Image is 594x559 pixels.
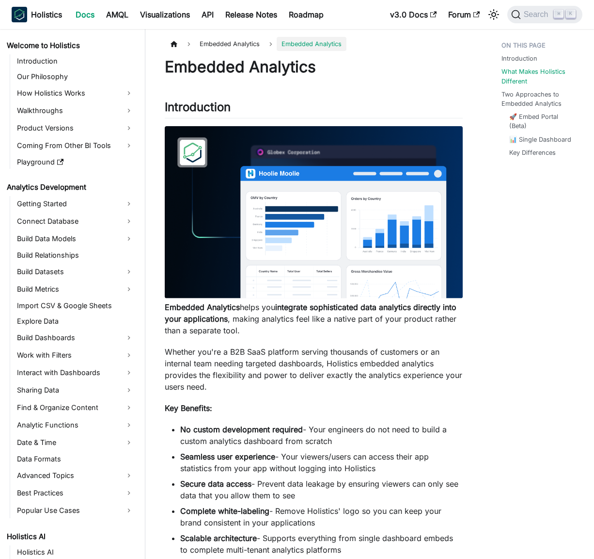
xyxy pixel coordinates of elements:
[14,485,137,501] a: Best Practices
[384,7,442,22] a: v3.0 Docs
[31,9,62,20] b: Holistics
[180,533,257,543] strong: Scalable architecture
[180,479,251,489] strong: Secure data access
[165,37,183,51] a: Home page
[521,10,554,19] span: Search
[165,403,212,413] strong: Key Benefits:
[180,478,463,501] li: - Prevent data leakage by ensuring viewers can only see data that you allow them to see
[12,7,62,22] a: HolisticsHolistics
[14,214,137,229] a: Connect Database
[14,347,137,363] a: Work with Filters
[14,103,137,118] a: Walkthroughs
[14,417,137,433] a: Analytic Functions
[509,112,575,131] a: 🚀 Embed Portal (Beta)
[196,7,219,22] a: API
[14,248,137,262] a: Build Relationships
[501,67,579,85] a: What Makes Holistics Different
[14,382,137,398] a: Sharing Data
[14,231,137,247] a: Build Data Models
[14,120,137,136] a: Product Versions
[566,10,576,18] kbd: K
[14,138,137,153] a: Coming From Other BI Tools
[180,424,463,447] li: - Your engineers do not need to build a custom analytics dashboard from scratch
[14,155,137,169] a: Playground
[509,148,556,157] a: Key Differences
[14,435,137,450] a: Date & Time
[165,126,463,298] img: Embedded Dashboard
[14,400,137,415] a: Find & Organize Content
[14,281,137,297] a: Build Metrics
[501,90,579,108] a: Two Approaches to Embedded Analytics
[14,468,137,483] a: Advanced Topics
[180,505,463,528] li: - Remove Holistics' logo so you can keep your brand consistent in your applications
[165,301,463,336] p: helps you , making analytics feel like a native part of your product rather than a separate tool.
[486,7,501,22] button: Switch between dark and light mode (currently light mode)
[4,530,137,543] a: Holistics AI
[180,452,275,461] strong: Seamless user experience
[180,532,463,556] li: - Supports everything from single dashboard embeds to complete multi-tenant analytics platforms
[4,181,137,194] a: Analytics Development
[14,54,137,68] a: Introduction
[180,425,303,434] strong: No custom development required
[14,264,137,279] a: Build Datasets
[195,37,265,51] span: Embedded Analytics
[165,100,463,118] h2: Introduction
[277,37,346,51] span: Embedded Analytics
[12,7,27,22] img: Holistics
[14,365,137,380] a: Interact with Dashboards
[507,6,582,23] button: Search (Command+K)
[70,7,100,22] a: Docs
[165,346,463,393] p: Whether you're a B2B SaaS platform serving thousands of customers or an internal team needing tar...
[283,7,329,22] a: Roadmap
[14,503,137,518] a: Popular Use Cases
[165,302,240,312] strong: Embedded Analytics
[134,7,196,22] a: Visualizations
[14,330,137,345] a: Build Dashboards
[14,452,137,466] a: Data Formats
[165,37,463,51] nav: Breadcrumbs
[14,314,137,328] a: Explore Data
[14,70,137,83] a: Our Philosophy
[14,196,137,212] a: Getting Started
[442,7,485,22] a: Forum
[100,7,134,22] a: AMQL
[509,135,571,144] a: 📊 Single Dashboard
[180,451,463,474] li: - Your viewers/users can access their app statistics from your app without logging into Holistics
[554,10,563,18] kbd: ⌘
[14,545,137,559] a: Holistics AI
[4,39,137,52] a: Welcome to Holistics
[14,85,137,101] a: How Holistics Works
[219,7,283,22] a: Release Notes
[501,54,537,63] a: Introduction
[14,299,137,312] a: Import CSV & Google Sheets
[165,57,463,77] h1: Embedded Analytics
[180,506,269,516] strong: Complete white-labeling
[165,302,456,324] strong: integrate sophisticated data analytics directly into your applications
